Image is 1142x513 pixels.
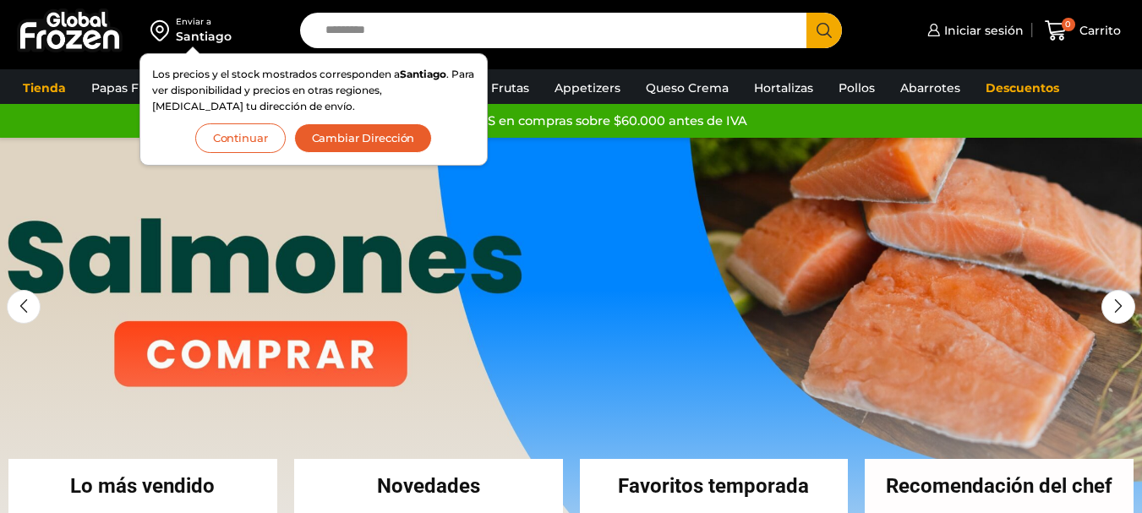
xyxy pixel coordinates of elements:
[923,14,1024,47] a: Iniciar sesión
[806,13,842,48] button: Search button
[580,476,849,496] h2: Favoritos temporada
[977,72,1068,104] a: Descuentos
[14,72,74,104] a: Tienda
[1062,18,1075,31] span: 0
[7,290,41,324] div: Previous slide
[1041,11,1125,51] a: 0 Carrito
[195,123,286,153] button: Continuar
[940,22,1024,39] span: Iniciar sesión
[546,72,629,104] a: Appetizers
[294,476,563,496] h2: Novedades
[637,72,737,104] a: Queso Crema
[1101,290,1135,324] div: Next slide
[294,123,433,153] button: Cambiar Dirección
[1075,22,1121,39] span: Carrito
[892,72,969,104] a: Abarrotes
[746,72,822,104] a: Hortalizas
[176,16,232,28] div: Enviar a
[865,476,1134,496] h2: Recomendación del chef
[152,66,475,115] p: Los precios y el stock mostrados corresponden a . Para ver disponibilidad y precios en otras regi...
[176,28,232,45] div: Santiago
[400,68,446,80] strong: Santiago
[830,72,883,104] a: Pollos
[8,476,277,496] h2: Lo más vendido
[150,16,176,45] img: address-field-icon.svg
[83,72,173,104] a: Papas Fritas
